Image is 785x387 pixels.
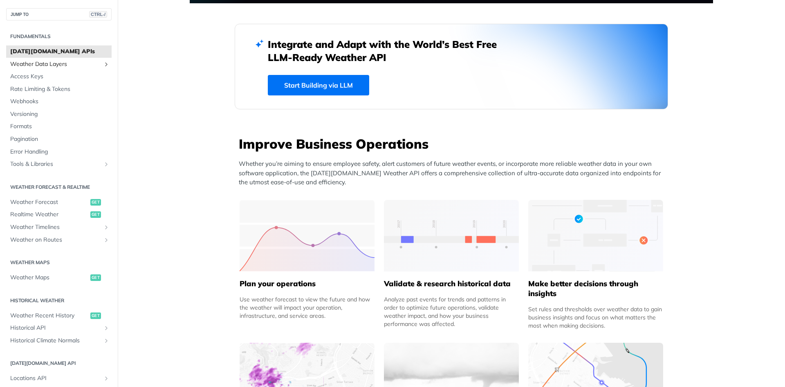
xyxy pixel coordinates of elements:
[103,61,110,68] button: Show subpages for Weather Data Layers
[6,108,112,120] a: Versioning
[239,135,668,153] h3: Improve Business Operations
[6,146,112,158] a: Error Handling
[6,372,112,385] a: Locations APIShow subpages for Locations API
[10,274,88,282] span: Weather Maps
[10,148,110,156] span: Error Handling
[6,259,112,266] h2: Weather Maps
[528,279,663,299] h5: Make better decisions through insights
[6,83,112,95] a: Rate Limiting & Tokens
[6,208,112,221] a: Realtime Weatherget
[384,279,519,289] h5: Validate & research historical data
[6,33,112,40] h2: Fundamentals
[6,297,112,304] h2: Historical Weather
[90,274,101,281] span: get
[10,236,101,244] span: Weather on Routes
[103,224,110,231] button: Show subpages for Weather Timelines
[10,223,101,231] span: Weather Timelines
[10,48,110,56] span: [DATE][DOMAIN_NAME] APIs
[6,196,112,208] a: Weather Forecastget
[240,279,375,289] h5: Plan your operations
[10,312,88,320] span: Weather Recent History
[268,38,509,64] h2: Integrate and Adapt with the World’s Best Free LLM-Ready Weather API
[6,133,112,145] a: Pagination
[10,60,101,68] span: Weather Data Layers
[6,272,112,284] a: Weather Mapsget
[103,325,110,331] button: Show subpages for Historical API
[103,375,110,382] button: Show subpages for Locations API
[6,234,112,246] a: Weather on RoutesShow subpages for Weather on Routes
[528,305,663,330] div: Set rules and thresholds over weather data to gain business insights and focus on what matters th...
[6,335,112,347] a: Historical Climate NormalsShow subpages for Historical Climate Normals
[10,72,110,81] span: Access Keys
[10,122,110,131] span: Formats
[528,200,663,272] img: a22d113-group-496-32x.svg
[239,159,668,187] p: Whether you’re aiming to ensure employee safety, alert customers of future weather events, or inc...
[6,95,112,108] a: Webhooks
[10,198,88,206] span: Weather Forecast
[10,97,110,106] span: Webhooks
[10,110,110,118] span: Versioning
[10,324,101,332] span: Historical API
[384,200,519,272] img: 13d7ca0-group-496-2.svg
[10,374,101,382] span: Locations API
[10,135,110,143] span: Pagination
[6,158,112,170] a: Tools & LibrariesShow subpages for Tools & Libraries
[6,45,112,58] a: [DATE][DOMAIN_NAME] APIs
[240,200,375,272] img: 39565e8-group-4962x.svg
[89,11,107,18] span: CTRL-/
[268,75,369,95] a: Start Building via LLM
[103,237,110,243] button: Show subpages for Weather on Routes
[6,310,112,322] a: Weather Recent Historyget
[10,160,101,168] span: Tools & Libraries
[240,295,375,320] div: Use weather forecast to view the future and how the weather will impact your operation, infrastru...
[384,295,519,328] div: Analyze past events for trends and patterns in order to optimize future operations, validate weat...
[6,70,112,83] a: Access Keys
[90,211,101,218] span: get
[10,210,88,219] span: Realtime Weather
[6,221,112,233] a: Weather TimelinesShow subpages for Weather Timelines
[6,360,112,367] h2: [DATE][DOMAIN_NAME] API
[6,58,112,70] a: Weather Data LayersShow subpages for Weather Data Layers
[6,183,112,191] h2: Weather Forecast & realtime
[103,337,110,344] button: Show subpages for Historical Climate Normals
[6,8,112,20] button: JUMP TOCTRL-/
[6,322,112,334] a: Historical APIShow subpages for Historical API
[10,337,101,345] span: Historical Climate Normals
[103,161,110,167] button: Show subpages for Tools & Libraries
[10,85,110,93] span: Rate Limiting & Tokens
[90,199,101,206] span: get
[90,312,101,319] span: get
[6,120,112,133] a: Formats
